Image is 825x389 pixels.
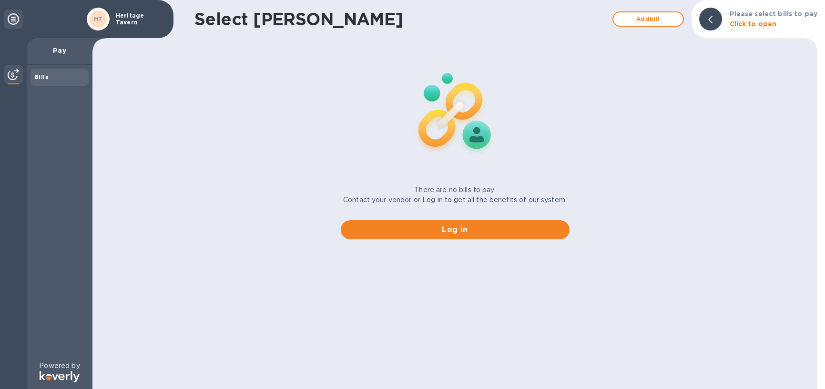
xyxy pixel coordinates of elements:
b: HT [94,15,103,22]
button: Addbill [612,11,684,27]
span: Log in [348,224,562,235]
p: Pay [34,46,85,55]
p: Heritage Tavern [116,12,163,26]
h1: Select [PERSON_NAME] [194,9,608,29]
button: Log in [341,220,570,239]
img: Logo [40,371,80,382]
span: Add bill [621,13,675,25]
b: Click to open [730,20,777,28]
p: There are no bills to pay. Contact your vendor or Log in to get all the benefits of our system. [343,185,567,205]
p: Powered by [39,361,80,371]
b: Bills [34,73,49,81]
b: Please select bills to pay [730,10,817,18]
